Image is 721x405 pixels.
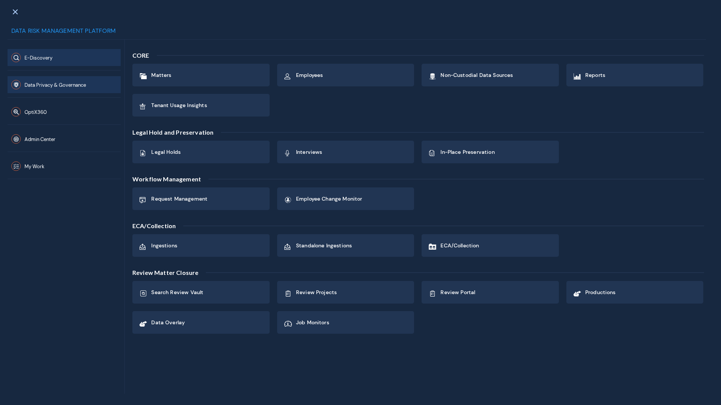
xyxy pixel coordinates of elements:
[25,163,44,170] span: My Work
[151,319,185,326] span: Data Overlay
[25,55,52,61] span: E-Discovery
[25,82,86,88] span: Data Privacy & Governance
[440,242,479,249] span: ECA/Collection
[132,257,202,281] div: Review Matter Closure
[25,136,55,143] span: Admin Center
[296,289,337,296] span: Review Projects
[296,195,362,202] span: Employee Change Monitor
[585,72,605,78] span: Reports
[296,242,352,249] span: Standalone Ingestions
[151,72,171,78] span: Matters
[440,149,494,155] span: In-Place Preservation
[132,117,217,141] div: Legal Hold and Preservation
[440,72,513,78] span: Non-Custodial Data Sources
[25,109,47,115] span: OptiX360
[8,76,121,93] button: Data Privacy & Governance
[585,289,616,296] span: Productions
[132,210,179,234] div: ECA/Collection
[151,289,203,296] span: Search Review Vault
[296,72,323,78] span: Employees
[440,289,475,296] span: Review Portal
[151,242,177,249] span: Ingestions
[296,149,322,155] span: Interviews
[132,47,153,64] div: CORE
[8,158,121,175] button: My Work
[151,149,181,155] span: Legal Holds
[8,103,121,120] button: OptiX360
[8,49,121,66] button: E-Discovery
[151,195,207,202] span: Request Management
[296,319,329,326] span: Job Monitors
[8,130,121,147] button: Admin Center
[132,163,205,187] div: Workflow Management
[151,102,207,109] span: Tenant Usage Insights
[8,26,706,40] div: Data Risk Management Platform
